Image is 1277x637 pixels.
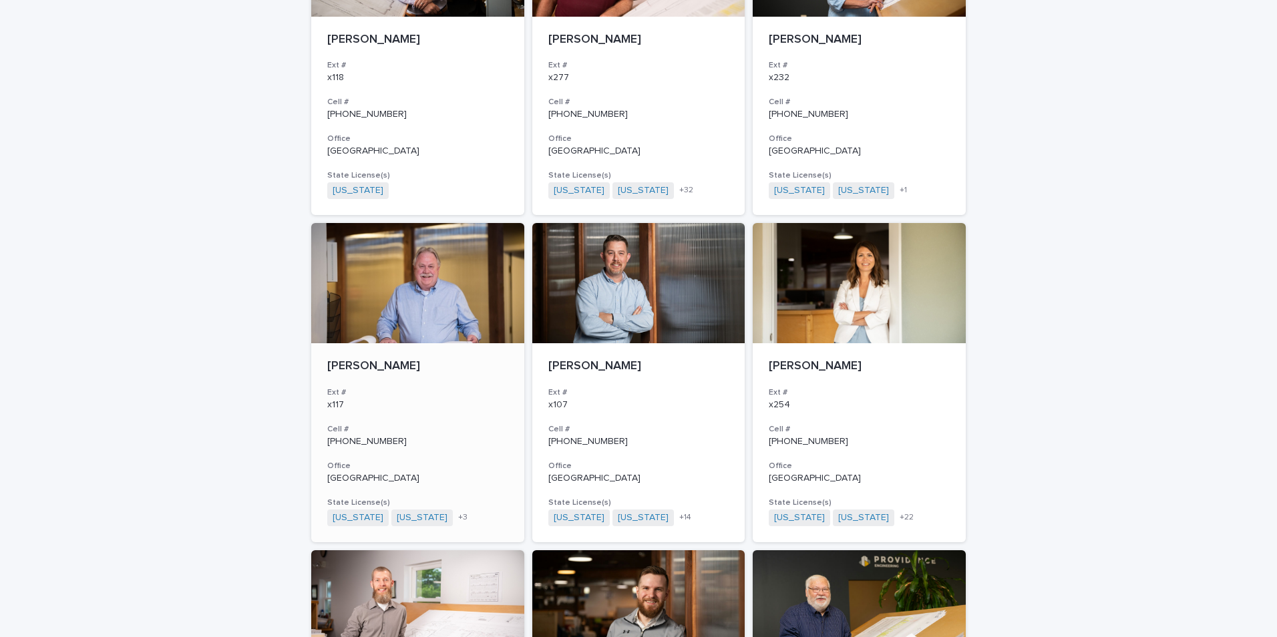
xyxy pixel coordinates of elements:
h3: Office [327,134,508,144]
span: + 14 [679,513,691,521]
p: [GEOGRAPHIC_DATA] [327,473,508,484]
p: [PERSON_NAME] [548,33,729,47]
span: + 32 [679,186,693,194]
h3: Ext # [327,387,508,398]
h3: Office [548,134,729,144]
p: [PERSON_NAME] [769,359,950,374]
h3: Cell # [769,97,950,108]
a: x118 [327,73,344,82]
a: x117 [327,400,344,409]
a: [PHONE_NUMBER] [327,110,407,119]
a: [PERSON_NAME]Ext #x254Cell #[PHONE_NUMBER]Office[GEOGRAPHIC_DATA]State License(s)[US_STATE] [US_S... [753,223,966,542]
p: [GEOGRAPHIC_DATA] [548,473,729,484]
a: [PERSON_NAME]Ext #x107Cell #[PHONE_NUMBER]Office[GEOGRAPHIC_DATA]State License(s)[US_STATE] [US_S... [532,223,745,542]
h3: Ext # [769,60,950,71]
span: + 3 [458,513,468,521]
a: x277 [548,73,569,82]
a: [US_STATE] [774,185,825,196]
h3: Office [769,134,950,144]
h3: State License(s) [769,170,950,181]
a: [US_STATE] [618,512,669,523]
a: [PHONE_NUMBER] [548,110,628,119]
h3: Cell # [327,97,508,108]
h3: Ext # [769,387,950,398]
p: [GEOGRAPHIC_DATA] [548,146,729,157]
a: [US_STATE] [397,512,447,523]
h3: State License(s) [327,497,508,508]
a: [PERSON_NAME]Ext #x117Cell #[PHONE_NUMBER]Office[GEOGRAPHIC_DATA]State License(s)[US_STATE] [US_S... [311,223,524,542]
p: [PERSON_NAME] [327,33,508,47]
a: [US_STATE] [838,185,889,196]
a: [US_STATE] [554,185,604,196]
a: [US_STATE] [774,512,825,523]
h3: State License(s) [548,170,729,181]
p: [GEOGRAPHIC_DATA] [769,146,950,157]
h3: Ext # [548,60,729,71]
h3: Office [769,461,950,471]
span: + 1 [900,186,907,194]
a: [US_STATE] [333,512,383,523]
a: x107 [548,400,568,409]
h3: Office [327,461,508,471]
h3: State License(s) [327,170,508,181]
a: [US_STATE] [554,512,604,523]
a: [PHONE_NUMBER] [769,110,848,119]
a: [PHONE_NUMBER] [327,437,407,446]
p: [PERSON_NAME] [327,359,508,374]
h3: Office [548,461,729,471]
h3: State License(s) [769,497,950,508]
h3: Cell # [548,97,729,108]
h3: Cell # [548,424,729,435]
span: + 22 [900,513,914,521]
a: [US_STATE] [333,185,383,196]
p: [PERSON_NAME] [548,359,729,374]
p: [GEOGRAPHIC_DATA] [327,146,508,157]
h3: State License(s) [548,497,729,508]
a: x254 [769,400,790,409]
p: [GEOGRAPHIC_DATA] [769,473,950,484]
h3: Ext # [327,60,508,71]
h3: Ext # [548,387,729,398]
a: x232 [769,73,789,82]
h3: Cell # [327,424,508,435]
h3: Cell # [769,424,950,435]
a: [PHONE_NUMBER] [548,437,628,446]
p: [PERSON_NAME] [769,33,950,47]
a: [US_STATE] [838,512,889,523]
a: [PHONE_NUMBER] [769,437,848,446]
a: [US_STATE] [618,185,669,196]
